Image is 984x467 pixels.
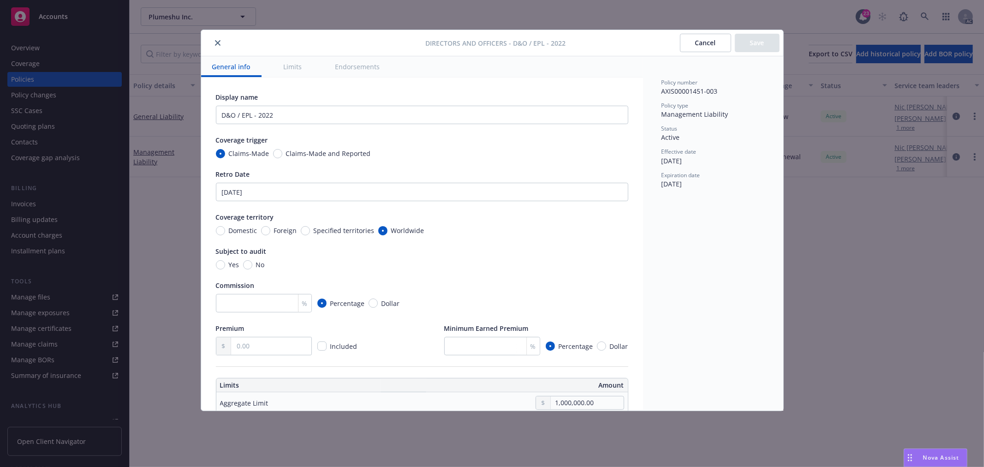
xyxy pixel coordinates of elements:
div: Drag to move [904,449,916,467]
span: Claims-Made and Reported [286,149,371,158]
button: close [212,37,223,48]
th: Amount [426,378,628,392]
span: Percentage [330,299,365,308]
span: Claims-Made [229,149,269,158]
input: Specified territories [301,226,310,235]
span: Percentage [559,341,593,351]
span: Management Liability [662,110,728,119]
input: Claims-Made [216,149,225,158]
input: Dollar [369,299,378,308]
span: % [531,341,536,351]
span: Directors and Officers - D&O / EPL - 2022 [426,38,566,48]
div: Aggregate Limit [220,398,268,408]
span: Specified territories [314,226,375,235]
span: [DATE] [662,180,682,188]
input: Domestic [216,226,225,235]
span: Coverage territory [216,213,274,222]
button: General info [201,56,262,77]
span: Foreign [274,226,297,235]
span: Policy number [662,78,698,86]
button: Nova Assist [904,449,967,467]
input: No [243,260,252,269]
span: Dollar [382,299,400,308]
span: Nova Assist [923,454,960,461]
input: 0.00 [231,337,311,355]
span: [DATE] [662,156,682,165]
span: AXIS00001451-003 [662,87,718,96]
span: Dollar [610,341,628,351]
span: Premium [216,324,245,333]
span: Coverage trigger [216,136,268,144]
span: Minimum Earned Premium [444,324,529,333]
span: Active [662,133,680,142]
input: 0.00 [551,396,623,409]
button: Endorsements [324,56,391,77]
span: Policy type [662,102,689,109]
input: Worldwide [378,226,388,235]
button: Limits [273,56,313,77]
span: Included [330,342,358,351]
span: Commission [216,281,255,290]
span: Display name [216,93,258,102]
input: Percentage [317,299,327,308]
span: Effective date [662,148,697,156]
input: Yes [216,260,225,269]
span: Expiration date [662,171,700,179]
span: Subject to audit [216,247,267,256]
span: Domestic [229,226,257,235]
button: Cancel [680,34,731,52]
input: Dollar [597,341,606,351]
span: Worldwide [391,226,424,235]
th: Limits [216,378,381,392]
input: Foreign [261,226,270,235]
span: Yes [229,260,239,269]
span: Retro Date [216,170,250,179]
input: Percentage [546,341,555,351]
span: Status [662,125,678,132]
input: Claims-Made and Reported [273,149,282,158]
span: % [302,299,308,308]
span: No [256,260,265,269]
